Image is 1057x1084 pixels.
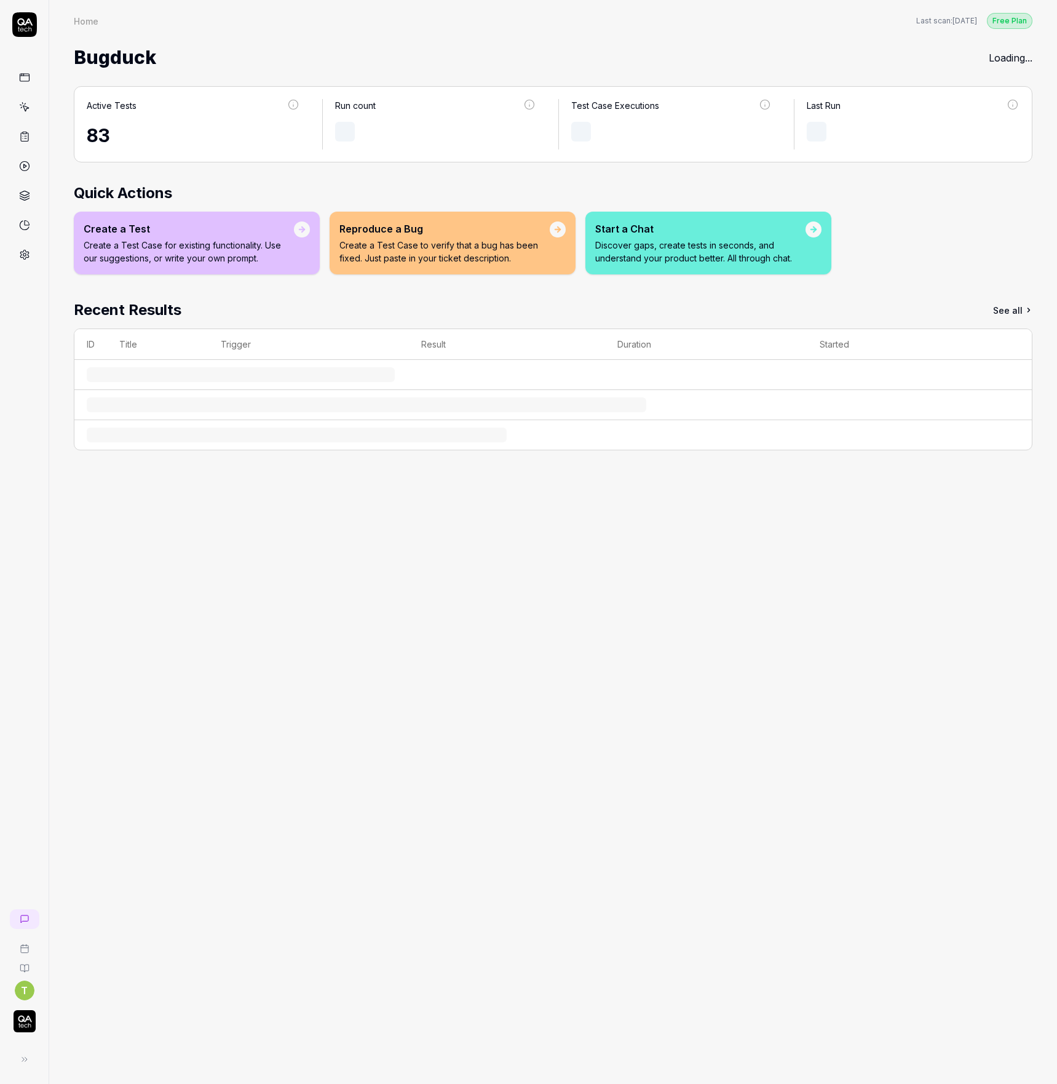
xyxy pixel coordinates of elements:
button: Last scan:[DATE] [916,15,977,26]
p: Create a Test Case for existing functionality. Use our suggestions, or write your own prompt. [84,239,294,265]
div: Free Plan [987,13,1032,29]
th: Title [107,329,208,360]
div: Test Case Executions [571,99,659,112]
a: Book a call with us [5,934,44,954]
th: ID [74,329,107,360]
div: 83 [87,122,300,149]
div: Active Tests [87,99,137,112]
span: Last scan: [916,15,977,26]
th: Result [409,329,605,360]
th: Duration [605,329,808,360]
button: QA Tech Logo [5,1000,44,1035]
img: QA Tech Logo [14,1010,36,1032]
button: T [15,981,34,1000]
div: Reproduce a Bug [339,221,550,236]
button: Free Plan [987,12,1032,29]
div: Home [74,15,98,27]
div: Start a Chat [595,221,806,236]
th: Trigger [208,329,408,360]
th: Started [807,329,1007,360]
div: Last Run [807,99,841,112]
time: [DATE] [952,16,977,25]
p: Create a Test Case to verify that a bug has been fixed. Just paste in your ticket description. [339,239,550,265]
h2: Quick Actions [74,182,1032,204]
p: Discover gaps, create tests in seconds, and understand your product better. All through chat. [595,239,806,265]
a: See all [993,299,1032,321]
span: Bugduck [74,41,156,74]
a: New conversation [10,909,39,929]
div: Loading... [989,50,1032,65]
div: Create a Test [84,221,294,236]
div: Run count [335,99,376,112]
h2: Recent Results [74,299,181,321]
a: Documentation [5,954,44,973]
